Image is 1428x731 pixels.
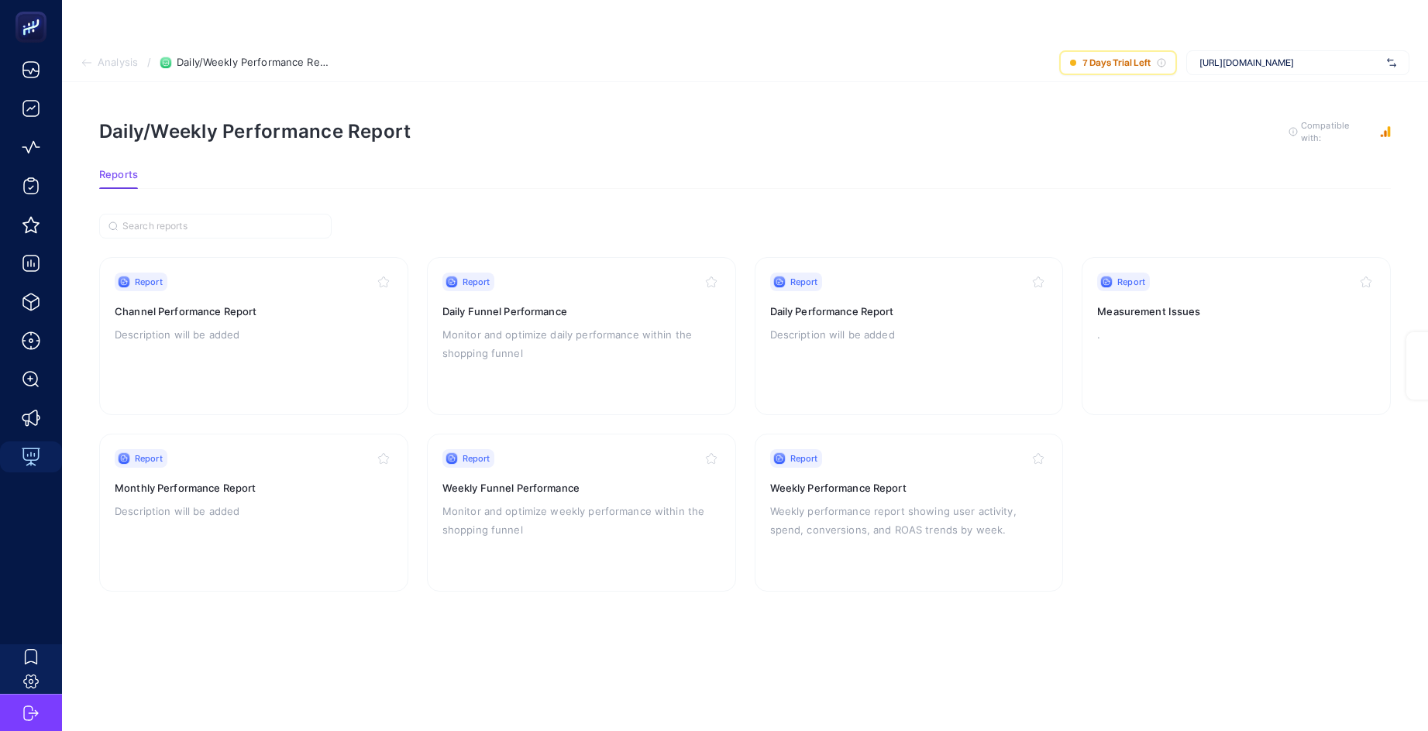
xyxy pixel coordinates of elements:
[98,57,138,69] span: Analysis
[135,276,163,288] span: Report
[427,257,736,415] a: ReportDaily Funnel PerformanceMonitor and optimize daily performance within the shopping funnel
[442,304,721,319] h3: Daily Funnel Performance
[99,257,408,415] a: ReportChannel Performance ReportDescription will be added
[442,502,721,539] p: Monitor and optimize weekly performance within the shopping funnel
[177,57,332,69] span: Daily/Weekly Performance Report
[442,480,721,496] h3: Weekly Funnel Performance
[99,434,408,592] a: ReportMonthly Performance ReportDescription will be added
[755,257,1064,415] a: ReportDaily Performance ReportDescription will be added
[135,452,163,465] span: Report
[115,325,393,344] p: Description will be added
[427,434,736,592] a: ReportWeekly Funnel PerformanceMonitor and optimize weekly performance within the shopping funnel
[115,502,393,520] p: Description will be added
[122,221,322,232] input: Search
[147,56,151,68] span: /
[115,480,393,496] h3: Monthly Performance Report
[99,169,138,181] span: Reports
[1375,678,1413,716] iframe: Intercom live chat
[755,434,1064,592] a: ReportWeekly Performance ReportWeekly performance report showing user activity, spend, conversion...
[1199,57,1381,69] span: [URL][DOMAIN_NAME]
[770,304,1048,319] h3: Daily Performance Report
[1117,276,1145,288] span: Report
[99,120,411,142] h1: Daily/Weekly Performance Report
[463,452,490,465] span: Report
[1097,325,1375,344] p: .
[115,304,393,319] h3: Channel Performance Report
[770,480,1048,496] h3: Weekly Performance Report
[463,276,490,288] span: Report
[99,169,138,189] button: Reports
[770,325,1048,344] p: Description will be added
[770,502,1048,539] p: Weekly performance report showing user activity, spend, conversions, and ROAS trends by week.
[1301,119,1371,144] span: Compatible with:
[1387,55,1396,70] img: svg%3e
[790,276,818,288] span: Report
[442,325,721,362] p: Monitor and optimize daily performance within the shopping funnel
[1082,57,1151,69] span: 7 Days Trial Left
[790,452,818,465] span: Report
[1097,304,1375,319] h3: Measurement Issues
[1082,257,1391,415] a: ReportMeasurement Issues.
